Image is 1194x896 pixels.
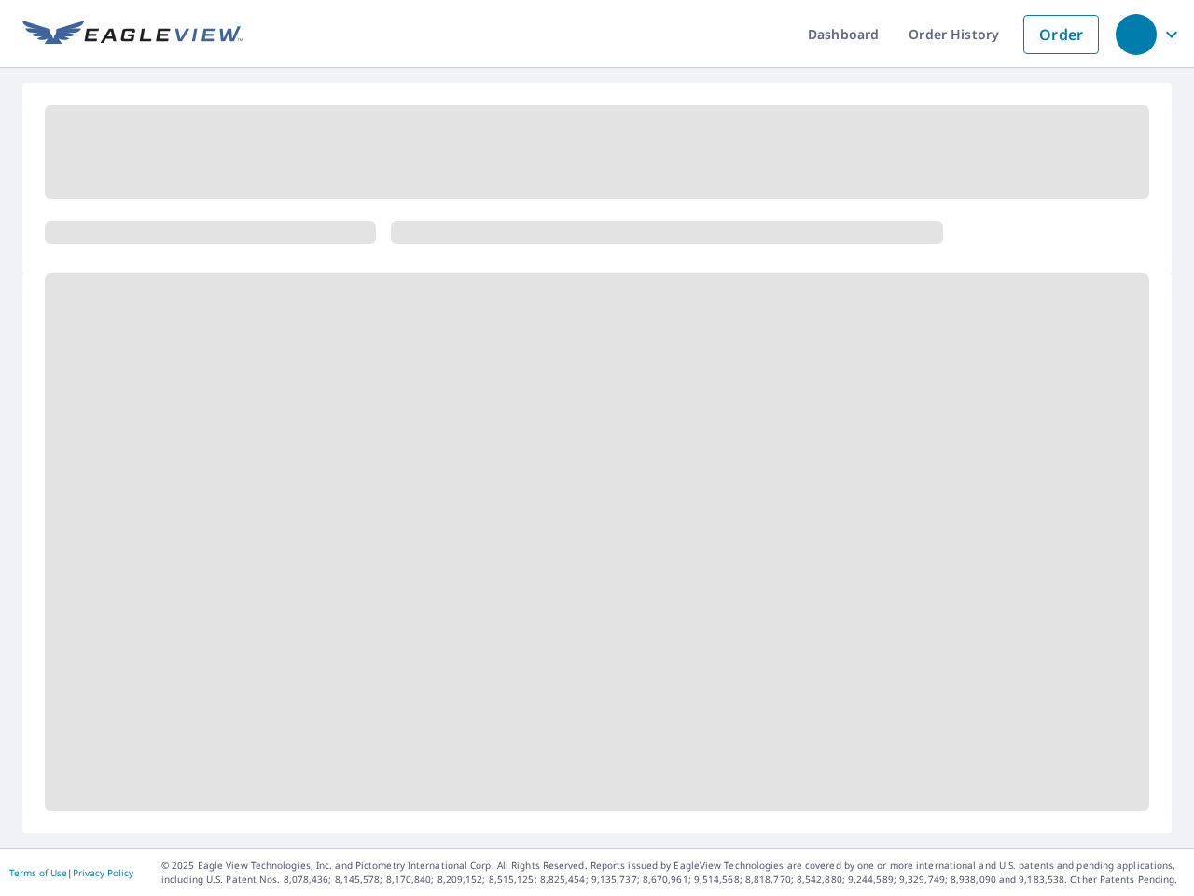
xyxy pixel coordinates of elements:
p: | [9,867,133,878]
p: © 2025 Eagle View Technologies, Inc. and Pictometry International Corp. All Rights Reserved. Repo... [161,859,1185,887]
a: Order [1023,15,1099,54]
a: Terms of Use [9,866,67,879]
a: Privacy Policy [73,866,133,879]
img: EV Logo [22,21,243,49]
